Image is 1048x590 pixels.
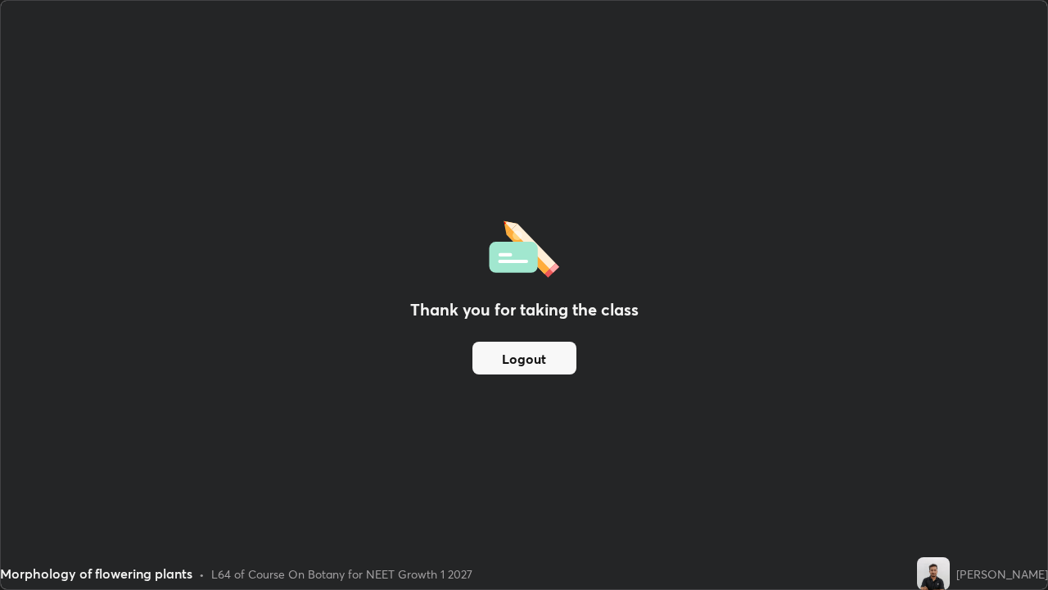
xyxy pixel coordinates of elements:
div: L64 of Course On Botany for NEET Growth 1 2027 [211,565,472,583]
div: [PERSON_NAME] [956,565,1048,583]
img: c49c0c93d85048bcae459b4d218764b0.jpg [917,557,950,590]
img: offlineFeedback.1438e8b3.svg [489,216,559,278]
div: • [199,565,205,583]
button: Logout [472,342,576,374]
h2: Thank you for taking the class [410,297,639,322]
